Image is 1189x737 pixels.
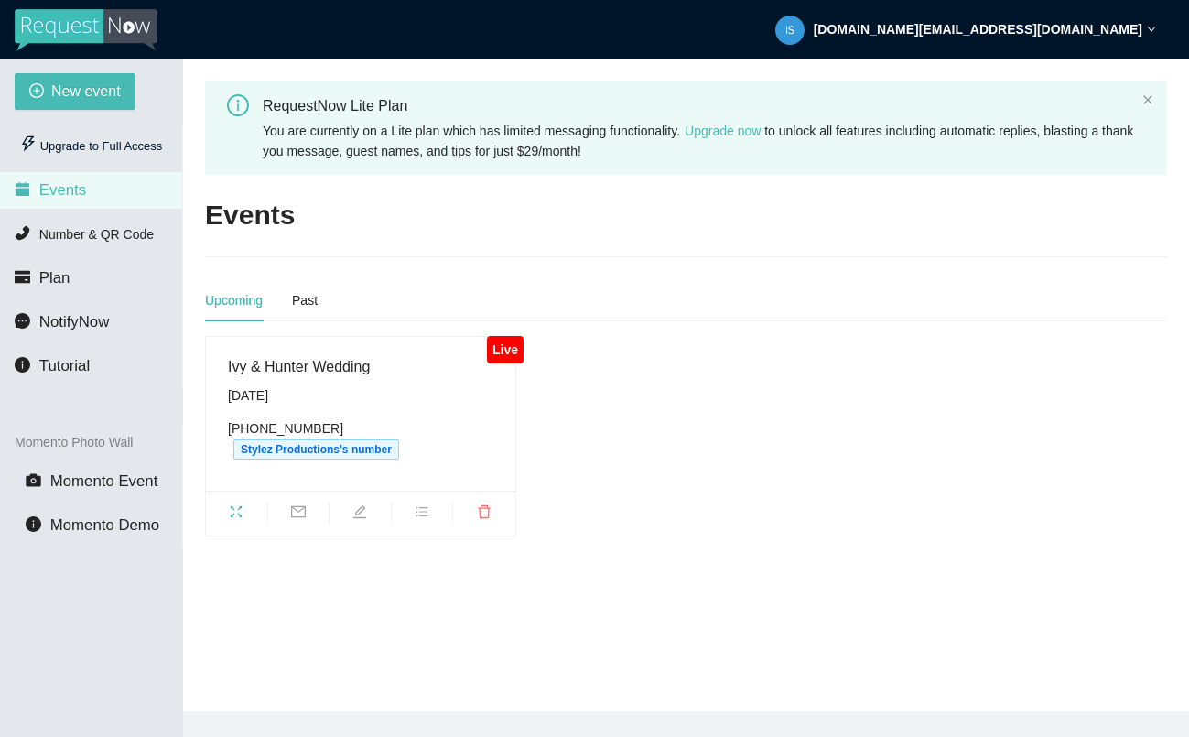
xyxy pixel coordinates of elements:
[205,197,295,234] h2: Events
[39,269,70,287] span: Plan
[775,16,805,45] img: 39b930577372fab96ce7c5750fa5c220
[26,472,41,488] span: camera
[15,269,30,285] span: credit-card
[20,135,37,152] span: thunderbolt
[39,181,86,199] span: Events
[487,336,523,363] div: Live
[205,290,263,310] div: Upcoming
[228,418,493,460] div: [PHONE_NUMBER]
[392,504,453,525] span: bars
[15,73,135,110] button: plus-circleNew event
[228,385,493,406] div: [DATE]
[50,472,158,490] span: Momento Event
[1147,25,1156,34] span: down
[15,225,30,241] span: phone
[50,516,159,534] span: Momento Demo
[227,94,249,116] span: info-circle
[51,80,121,103] span: New event
[330,504,391,525] span: edit
[1142,94,1153,106] button: close
[1142,94,1153,105] span: close
[263,94,1135,117] div: RequestNow Lite Plan
[15,357,30,373] span: info-circle
[39,227,154,242] span: Number & QR Code
[39,357,90,374] span: Tutorial
[39,313,109,331] span: NotifyNow
[15,128,168,165] div: Upgrade to Full Access
[206,504,267,525] span: fullscreen
[26,516,41,532] span: info-circle
[268,504,330,525] span: mail
[453,504,515,525] span: delete
[233,439,399,460] span: Stylez Productions's number
[292,290,318,310] div: Past
[685,124,761,138] a: Upgrade now
[29,83,44,101] span: plus-circle
[263,124,1133,158] span: You are currently on a Lite plan which has limited messaging functionality. to unlock all feature...
[814,22,1142,37] strong: [DOMAIN_NAME][EMAIL_ADDRESS][DOMAIN_NAME]
[15,9,157,51] img: RequestNow
[15,181,30,197] span: calendar
[15,313,30,329] span: message
[228,355,493,378] div: Ivy & Hunter Wedding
